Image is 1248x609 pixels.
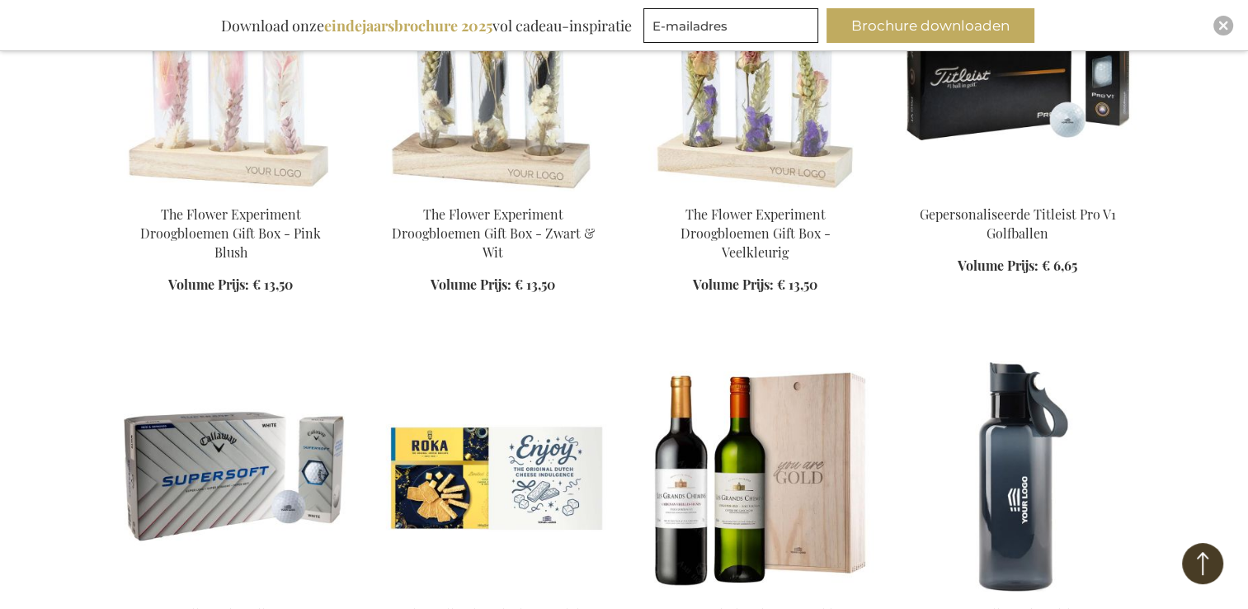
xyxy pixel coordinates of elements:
img: Personalised Balti RPET Water Bottle [900,361,1136,592]
span: Volume Prijs: [958,257,1038,274]
form: marketing offers and promotions [643,8,823,48]
a: Gepersonaliseerde Titleist Pro V1 Golfballen [920,205,1116,242]
span: Volume Prijs: [693,276,774,293]
a: The Flower Experiment Droogbloemen Gift Box - Veelkleurig [681,205,831,261]
a: Roka Collection Crispies & Sticks Gouda Cheese Gift Box [375,585,611,601]
a: Personalised Balti RPET Water Bottle [900,585,1136,601]
a: Personalised Callaway Super Soft Golf Balls [113,585,349,601]
a: Personalised Titleist Pro V1 Golf Balls [900,185,1136,201]
a: The Flower Experiment Gift Box - Black & White [375,185,611,201]
img: Roka Collection Crispies & Sticks Gouda Cheese Gift Box [375,361,611,592]
span: € 13,50 [252,276,293,293]
a: Volume Prijs: € 13,50 [431,276,555,295]
div: Download onze vol cadeau-inspiratie [214,8,639,43]
img: Les Grand Chemins Wijnpakket [638,361,874,592]
img: Close [1218,21,1228,31]
a: The Flower Experiment Droogbloemen Gift Box - Zwart & Wit [392,205,595,261]
a: Les Grand Chemins Wijnpakket [638,585,874,601]
div: Close [1213,16,1233,35]
a: The Flower Experiment Droogbloemen Gift Box - Pink Blush [140,205,321,261]
a: Volume Prijs: € 6,65 [958,257,1077,276]
b: eindejaarsbrochure 2025 [324,16,492,35]
img: Personalised Callaway Super Soft Golf Balls [113,361,349,592]
input: E-mailadres [643,8,818,43]
span: € 6,65 [1042,257,1077,274]
span: Volume Prijs: [168,276,249,293]
button: Brochure downloaden [827,8,1034,43]
a: The Flower Experiment Gift Box - Multi [638,185,874,201]
span: € 13,50 [777,276,817,293]
a: Volume Prijs: € 13,50 [693,276,817,295]
a: Volume Prijs: € 13,50 [168,276,293,295]
span: € 13,50 [515,276,555,293]
span: Volume Prijs: [431,276,511,293]
a: The Flower Experiment Gift Box - Pink Blush [113,185,349,201]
